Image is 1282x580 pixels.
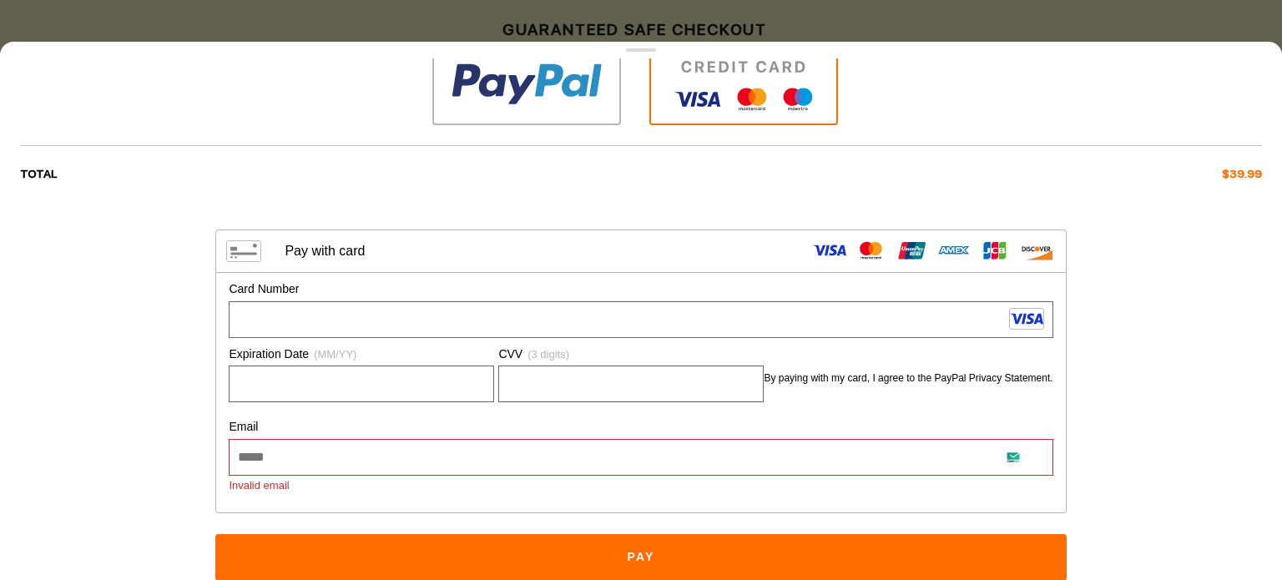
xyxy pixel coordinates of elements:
img: icon [649,42,838,125]
div: Card Number [229,281,1052,298]
iframe: Secure Credit Card Frame - Expiration Date [236,366,487,401]
div: Pay with card [285,243,365,259]
a: By paying with my card, I agree to the PayPal Privacy Statement. [764,372,1052,384]
iframe: Secure Credit Card Frame - CVV [506,366,756,401]
img: icon [432,42,621,125]
div: Expiration Date [229,346,494,363]
div: CVV [498,346,764,363]
span: TOTAL [20,166,58,183]
input: Email [236,440,1045,475]
div: Email [229,419,1052,436]
span: (MM/YY) [314,348,356,361]
span: (3 digits) [527,348,569,361]
div: Invalid email [229,478,1052,493]
span: $39.99 [1222,166,1262,183]
iframe: Secure Credit Card Frame - Credit Card Number [236,302,1045,337]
